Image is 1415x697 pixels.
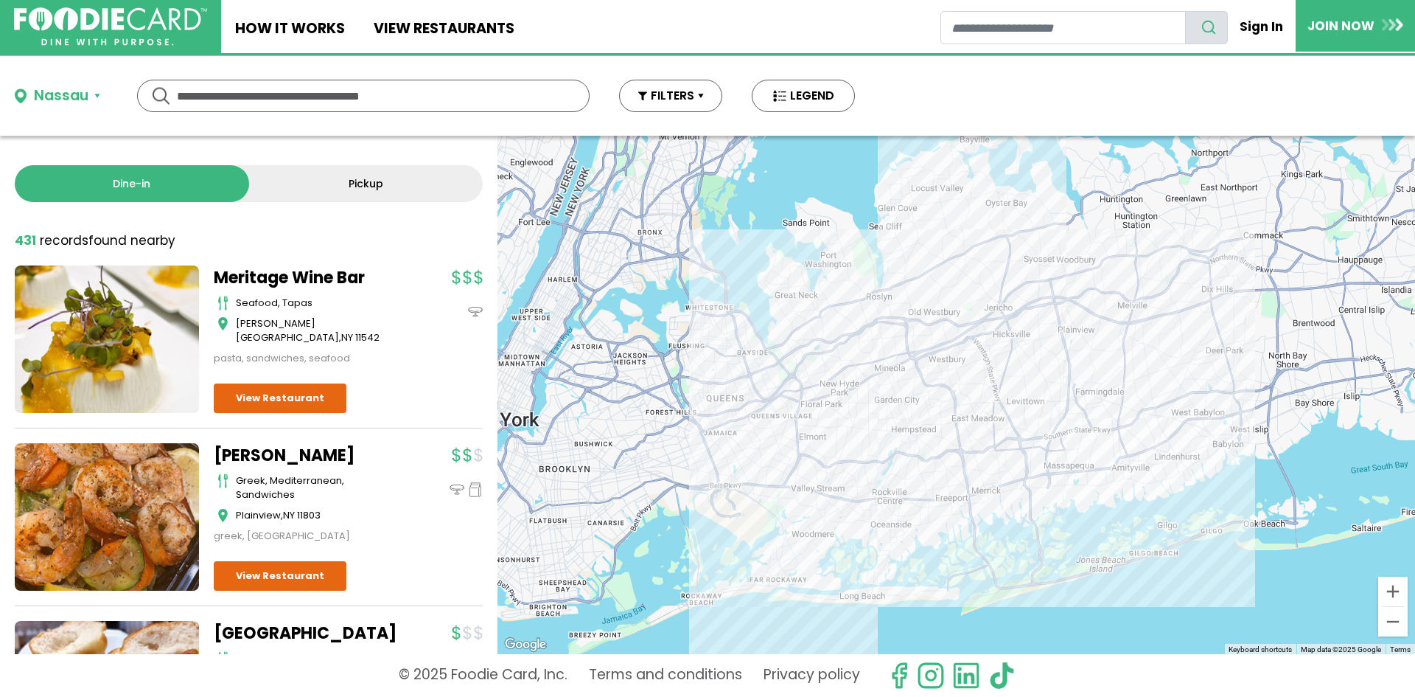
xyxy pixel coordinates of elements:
a: Dine-in [15,165,249,202]
a: View Restaurant [214,561,346,591]
img: pickup_icon.svg [468,482,483,497]
a: Privacy policy [764,662,860,690]
img: linkedin.svg [952,662,980,690]
button: Nassau [15,86,100,107]
img: cutlery_icon.svg [217,651,228,666]
span: Map data ©2025 Google [1301,645,1381,653]
div: American, Breakfast, Sandwiches [236,651,398,666]
span: Plainview [236,508,281,522]
div: Greek, Mediterranean, Sandwiches [236,474,398,502]
img: map_icon.svg [217,316,228,331]
div: , [236,508,398,523]
img: dinein_icon.svg [468,305,483,319]
img: FoodieCard; Eat, Drink, Save, Donate [14,7,207,46]
div: found nearby [15,232,175,251]
p: © 2025 Foodie Card, Inc. [399,662,567,690]
div: pasta, sandwiches, seafood [214,351,398,366]
input: restaurant search [940,11,1186,44]
a: Terms and conditions [589,662,742,690]
img: map_icon.svg [217,508,228,523]
span: 11542 [355,330,380,344]
img: cutlery_icon.svg [217,296,228,311]
a: Terms [1390,645,1411,653]
strong: 431 [15,232,36,249]
a: Pickup [249,165,483,202]
div: seafood, tapas [236,296,398,311]
button: search [1185,11,1228,44]
button: LEGEND [752,80,855,112]
a: [GEOGRAPHIC_DATA] [214,621,398,645]
svg: check us out on facebook [885,662,913,690]
a: Meritage Wine Bar [214,266,398,290]
span: NY [341,330,353,344]
a: Sign In [1228,10,1296,43]
img: Google [501,635,550,654]
a: View Restaurant [214,384,346,413]
div: , [236,316,398,345]
span: records [40,232,88,249]
img: dinein_icon.svg [450,482,464,497]
button: Keyboard shortcuts [1229,645,1292,655]
button: Zoom out [1378,607,1408,637]
img: cutlery_icon.svg [217,474,228,488]
button: Zoom in [1378,577,1408,606]
a: Open this area in Google Maps (opens a new window) [501,635,550,654]
a: [PERSON_NAME] [214,443,398,468]
div: greek, [GEOGRAPHIC_DATA] [214,529,398,544]
span: 11803 [297,508,321,522]
span: [PERSON_NAME][GEOGRAPHIC_DATA] [236,316,339,345]
div: Nassau [34,86,88,107]
button: FILTERS [619,80,722,112]
span: NY [283,508,295,522]
img: tiktok.svg [988,662,1016,690]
